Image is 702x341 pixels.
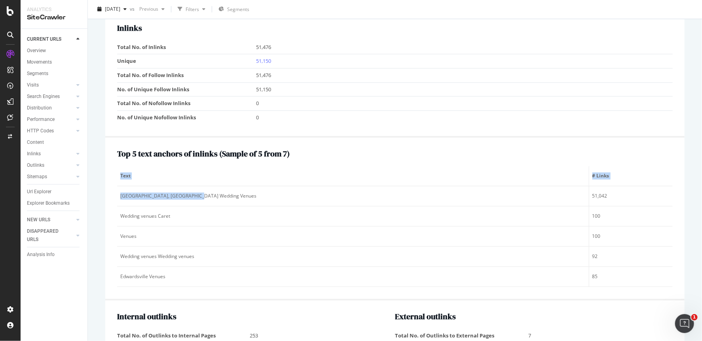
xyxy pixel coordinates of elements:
[256,68,673,83] td: 51,476
[27,216,74,224] a: NEW URLS
[675,314,694,333] iframe: Intercom live chat
[186,6,199,13] div: Filters
[256,82,673,96] td: 51,150
[592,233,670,240] div: 100
[592,213,670,220] div: 100
[120,273,586,280] div: Edwardsville Venues
[27,227,74,244] a: DISAPPEARED URLS
[592,192,670,200] div: 51,042
[120,213,586,220] div: Wedding venues Caret
[27,251,55,259] div: Analysis Info
[27,92,74,101] a: Search Engines
[27,199,70,207] div: Explorer Bookmarks
[27,251,82,259] a: Analysis Info
[27,199,82,207] a: Explorer Bookmarks
[256,40,673,54] td: 51,476
[27,70,82,78] a: Segments
[117,149,673,158] h2: Top 5 text anchors of inlinks ( Sample of 5 from 7 )
[592,172,668,179] span: # Links
[117,312,395,321] h2: Internal outlinks
[117,24,673,32] h2: Inlinks
[27,188,82,196] a: Url Explorer
[120,233,586,240] div: Venues
[117,82,256,96] td: No. of Unique Follow Inlinks
[27,58,52,66] div: Movements
[105,6,120,13] span: 2025 Aug. 25th
[136,6,158,13] span: Previous
[27,47,82,55] a: Overview
[117,68,256,83] td: Total No. of Follow Inlinks
[27,115,74,124] a: Performance
[27,81,74,89] a: Visits
[117,110,256,124] td: No. of Unique Nofollow Inlinks
[136,3,168,16] button: Previous
[256,96,673,111] td: 0
[117,54,256,68] td: Unique
[120,253,586,260] div: Wedding venues Wedding venues
[27,70,48,78] div: Segments
[27,6,81,13] div: Analytics
[27,35,61,43] div: CURRENT URLS
[27,58,82,66] a: Movements
[27,35,74,43] a: CURRENT URLS
[27,150,41,158] div: Inlinks
[27,216,50,224] div: NEW URLS
[27,92,60,101] div: Search Engines
[117,96,256,111] td: Total No. of Nofollow Inlinks
[27,127,54,135] div: HTTP Codes
[27,127,74,135] a: HTTP Codes
[256,110,673,124] td: 0
[215,3,252,16] button: Segments
[27,173,74,181] a: Sitemaps
[27,138,44,147] div: Content
[117,40,256,54] td: Total No. of Inlinks
[175,3,209,16] button: Filters
[27,173,47,181] div: Sitemaps
[227,6,249,13] span: Segments
[27,150,74,158] a: Inlinks
[27,161,74,170] a: Outlinks
[27,81,39,89] div: Visits
[27,47,46,55] div: Overview
[27,104,52,112] div: Distribution
[27,115,55,124] div: Performance
[27,13,81,22] div: SiteCrawler
[94,3,130,16] button: [DATE]
[27,138,82,147] a: Content
[691,314,698,320] span: 1
[120,172,584,179] span: Text
[27,104,74,112] a: Distribution
[395,312,673,321] h2: External outlinks
[256,57,271,64] a: 51,150
[130,6,136,13] span: vs
[592,273,670,280] div: 85
[27,227,67,244] div: DISAPPEARED URLS
[27,161,44,170] div: Outlinks
[120,192,586,200] div: [GEOGRAPHIC_DATA], [GEOGRAPHIC_DATA] Wedding Venues
[27,188,51,196] div: Url Explorer
[592,253,670,260] div: 92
